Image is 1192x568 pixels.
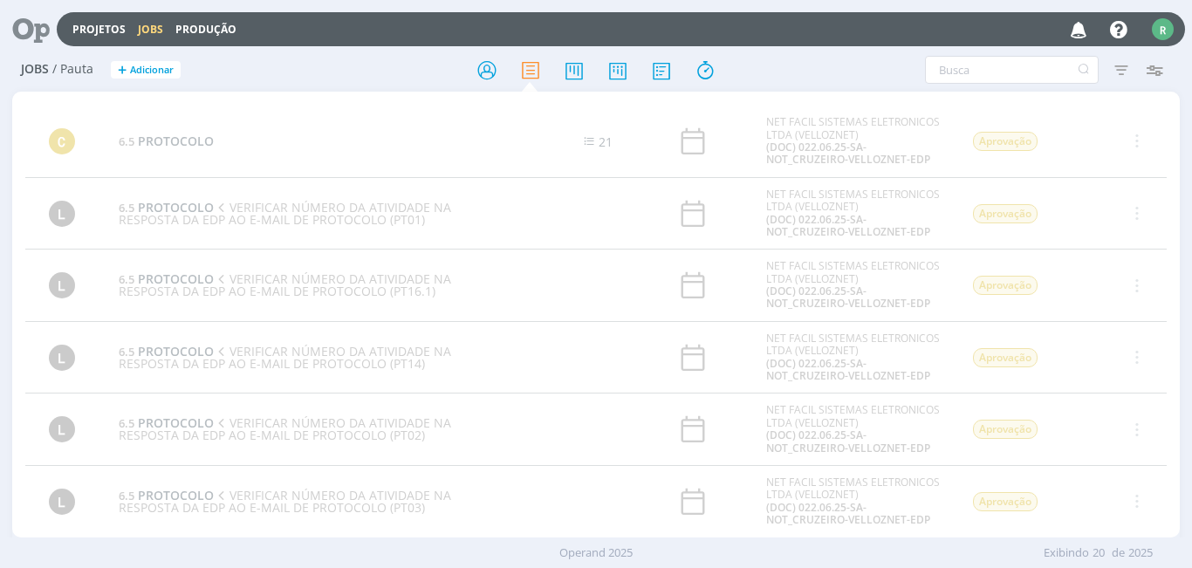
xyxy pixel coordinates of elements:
[21,62,49,77] span: Jobs
[119,199,214,216] a: 6.5PROTOCOLO
[1152,18,1174,40] div: R
[175,22,236,37] a: Produção
[766,500,930,527] a: (DOC) 022.06.25-SA-NOT_CRUZEIRO-VELLOZNET-EDP
[119,271,134,287] span: 6.5
[49,201,75,227] div: L
[766,116,946,167] div: NET FACIL SISTEMAS ELETRONICOS LTDA (VELLOZNET)
[138,270,214,287] span: PROTOCOLO
[766,284,930,311] a: (DOC) 022.06.25-SA-NOT_CRUZEIRO-VELLOZNET-EDP
[766,404,946,455] div: NET FACIL SISTEMAS ELETRONICOS LTDA (VELLOZNET)
[119,344,134,359] span: 6.5
[119,270,214,287] a: 6.5PROTOCOLO
[973,492,1038,511] span: Aprovação
[766,260,946,311] div: NET FACIL SISTEMAS ELETRONICOS LTDA (VELLOZNET)
[67,23,131,37] button: Projetos
[119,487,451,516] span: VERIFICAR NÚMERO DA ATIVIDADE NA RESPOSTA DA EDP AO E-MAIL DE PROTOCOLO (PT03)
[119,414,451,443] span: VERIFICAR NÚMERO DA ATIVIDADE NA RESPOSTA DA EDP AO E-MAIL DE PROTOCOLO (PT02)
[118,61,127,79] span: +
[1151,14,1175,44] button: R
[138,199,214,216] span: PROTOCOLO
[138,22,163,37] a: Jobs
[973,132,1038,151] span: Aprovação
[973,276,1038,295] span: Aprovação
[119,487,214,503] a: 6.5PROTOCOLO
[130,65,174,76] span: Adicionar
[49,489,75,515] div: L
[111,61,181,79] button: +Adicionar
[119,133,134,149] span: 6.5
[119,199,451,228] span: VERIFICAR NÚMERO DA ATIVIDADE NA RESPOSTA DA EDP AO E-MAIL DE PROTOCOLO (PT01)
[1044,544,1089,562] span: Exibindo
[72,22,126,37] a: Projetos
[973,348,1038,367] span: Aprovação
[973,420,1038,439] span: Aprovação
[973,204,1038,223] span: Aprovação
[138,133,214,149] span: PROTOCOLO
[766,428,930,455] a: (DOC) 022.06.25-SA-NOT_CRUZEIRO-VELLOZNET-EDP
[766,140,930,167] a: (DOC) 022.06.25-SA-NOT_CRUZEIRO-VELLOZNET-EDP
[119,415,134,431] span: 6.5
[119,488,134,503] span: 6.5
[766,332,946,383] div: NET FACIL SISTEMAS ELETRONICOS LTDA (VELLOZNET)
[119,133,214,149] a: 6.5PROTOCOLO
[49,128,75,154] div: C
[599,133,613,150] span: 21
[1128,544,1153,562] span: 2025
[925,56,1099,84] input: Busca
[119,200,134,216] span: 6.5
[119,270,451,299] span: VERIFICAR NÚMERO DA ATIVIDADE NA RESPOSTA DA EDP AO E-MAIL DE PROTOCOLO (PT16.1)
[119,414,214,431] a: 6.5PROTOCOLO
[138,343,214,359] span: PROTOCOLO
[766,356,930,383] a: (DOC) 022.06.25-SA-NOT_CRUZEIRO-VELLOZNET-EDP
[766,476,946,527] div: NET FACIL SISTEMAS ELETRONICOS LTDA (VELLOZNET)
[766,188,946,239] div: NET FACIL SISTEMAS ELETRONICOS LTDA (VELLOZNET)
[766,212,930,239] a: (DOC) 022.06.25-SA-NOT_CRUZEIRO-VELLOZNET-EDP
[138,414,214,431] span: PROTOCOLO
[49,416,75,442] div: L
[119,343,451,372] span: VERIFICAR NÚMERO DA ATIVIDADE NA RESPOSTA DA EDP AO E-MAIL DE PROTOCOLO (PT14)
[119,343,214,359] a: 6.5PROTOCOLO
[49,272,75,298] div: L
[1112,544,1125,562] span: de
[138,487,214,503] span: PROTOCOLO
[133,23,168,37] button: Jobs
[52,62,93,77] span: / Pauta
[1093,544,1105,562] span: 20
[170,23,242,37] button: Produção
[49,345,75,371] div: L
